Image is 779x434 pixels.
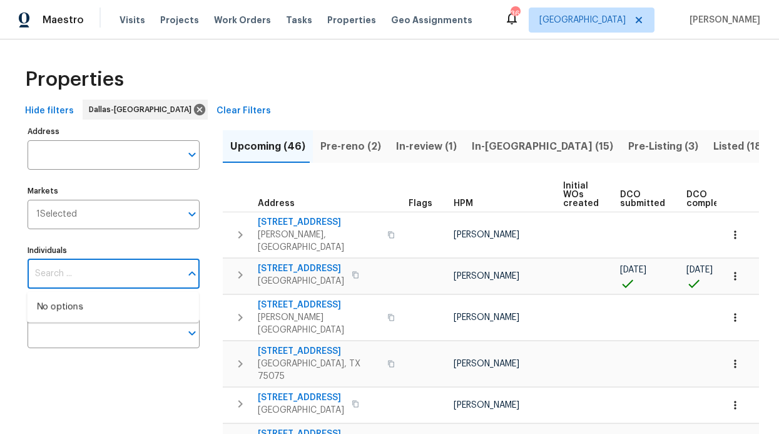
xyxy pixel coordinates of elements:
[230,138,305,155] span: Upcoming (46)
[258,275,344,287] span: [GEOGRAPHIC_DATA]
[713,138,771,155] span: Listed (182)
[320,138,381,155] span: Pre-reno (2)
[258,229,380,254] span: [PERSON_NAME], [GEOGRAPHIC_DATA]
[258,311,380,336] span: [PERSON_NAME][GEOGRAPHIC_DATA]
[183,265,201,282] button: Close
[396,138,457,155] span: In-review (1)
[620,266,646,274] span: [DATE]
[216,103,271,119] span: Clear Filters
[454,401,519,410] span: [PERSON_NAME]
[628,138,698,155] span: Pre-Listing (3)
[183,324,201,342] button: Open
[563,182,599,208] span: Initial WOs created
[286,16,312,24] span: Tasks
[391,14,472,26] span: Geo Assignments
[25,103,74,119] span: Hide filters
[36,209,77,220] span: 1 Selected
[28,187,200,195] label: Markets
[28,247,200,254] label: Individuals
[43,14,84,26] span: Maestro
[327,14,376,26] span: Properties
[89,103,196,116] span: Dallas-[GEOGRAPHIC_DATA]
[258,404,344,416] span: [GEOGRAPHIC_DATA]
[20,100,79,123] button: Hide filters
[454,230,519,239] span: [PERSON_NAME]
[454,359,519,368] span: [PERSON_NAME]
[511,8,519,20] div: 36
[183,146,201,163] button: Open
[454,313,519,322] span: [PERSON_NAME]
[25,73,124,86] span: Properties
[258,199,295,208] span: Address
[409,199,432,208] span: Flags
[120,14,145,26] span: Visits
[28,259,181,289] input: Search ...
[258,345,380,358] span: [STREET_ADDRESS]
[454,272,519,281] span: [PERSON_NAME]
[258,216,380,229] span: [STREET_ADDRESS]
[160,14,199,26] span: Projects
[472,138,613,155] span: In-[GEOGRAPHIC_DATA] (15)
[211,100,276,123] button: Clear Filters
[27,292,199,323] div: No options
[28,128,200,135] label: Address
[686,266,713,274] span: [DATE]
[214,14,271,26] span: Work Orders
[686,190,728,208] span: DCO complete
[258,262,344,275] span: [STREET_ADDRESS]
[258,299,380,311] span: [STREET_ADDRESS]
[685,14,760,26] span: [PERSON_NAME]
[258,391,344,404] span: [STREET_ADDRESS]
[258,358,380,383] span: [GEOGRAPHIC_DATA], TX 75075
[83,100,208,120] div: Dallas-[GEOGRAPHIC_DATA]
[539,14,626,26] span: [GEOGRAPHIC_DATA]
[454,199,473,208] span: HPM
[183,205,201,223] button: Open
[620,190,665,208] span: DCO submitted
